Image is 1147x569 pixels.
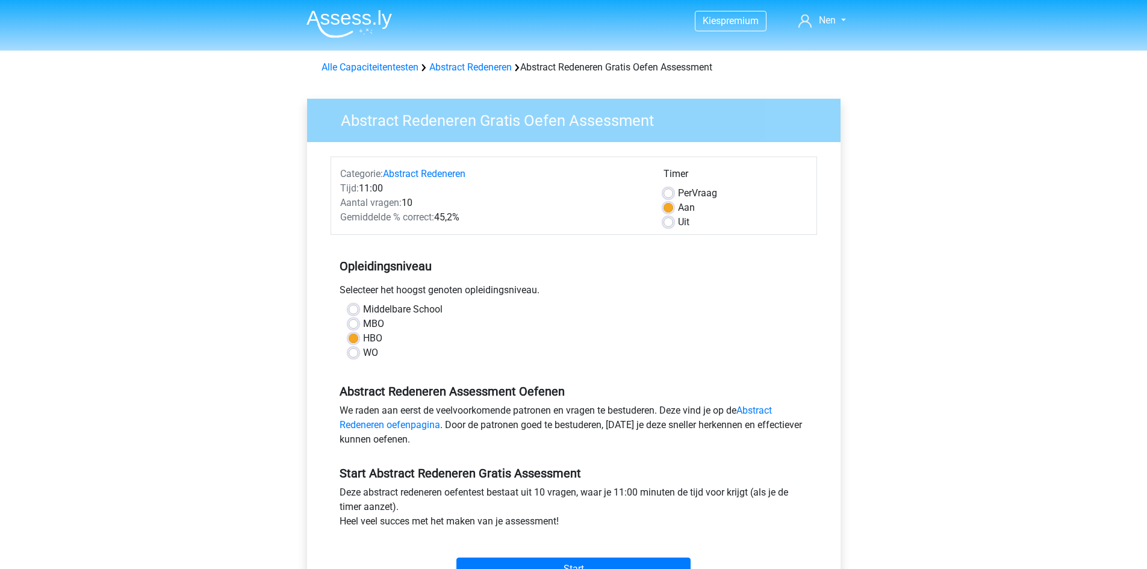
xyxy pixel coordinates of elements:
[664,167,807,186] div: Timer
[794,13,850,28] a: Nen
[340,197,402,208] span: Aantal vragen:
[678,186,717,201] label: Vraag
[678,201,695,215] label: Aan
[340,466,808,480] h5: Start Abstract Redeneren Gratis Assessment
[306,10,392,38] img: Assessly
[331,210,654,225] div: 45,2%
[819,14,836,26] span: Nen
[331,181,654,196] div: 11:00
[703,15,721,26] span: Kies
[331,485,817,533] div: Deze abstract redeneren oefentest bestaat uit 10 vragen, waar je 11:00 minuten de tijd voor krijg...
[340,182,359,194] span: Tijd:
[326,107,831,130] h3: Abstract Redeneren Gratis Oefen Assessment
[363,346,378,360] label: WO
[317,60,831,75] div: Abstract Redeneren Gratis Oefen Assessment
[363,331,382,346] label: HBO
[363,317,384,331] label: MBO
[340,254,808,278] h5: Opleidingsniveau
[678,187,692,199] span: Per
[322,61,418,73] a: Alle Capaciteitentesten
[340,384,808,399] h5: Abstract Redeneren Assessment Oefenen
[331,283,817,302] div: Selecteer het hoogst genoten opleidingsniveau.
[383,168,465,179] a: Abstract Redeneren
[331,196,654,210] div: 10
[429,61,512,73] a: Abstract Redeneren
[363,302,443,317] label: Middelbare School
[340,168,383,179] span: Categorie:
[331,403,817,452] div: We raden aan eerst de veelvoorkomende patronen en vragen te bestuderen. Deze vind je op de . Door...
[721,15,759,26] span: premium
[695,13,766,29] a: Kiespremium
[678,215,689,229] label: Uit
[340,211,434,223] span: Gemiddelde % correct:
